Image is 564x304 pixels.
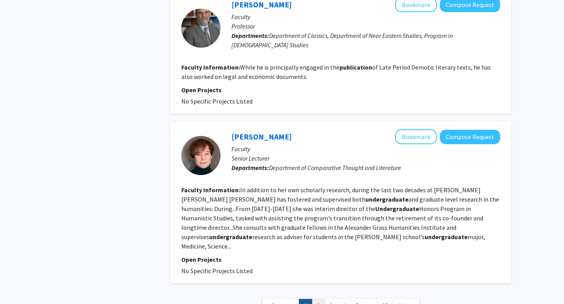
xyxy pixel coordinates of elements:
b: Departments: [231,32,269,39]
p: Professor [231,21,500,31]
b: Faculty Information: [181,186,240,194]
b: undergraduate [425,233,468,241]
b: publication [340,63,372,71]
span: Department of Classics, Department of Near Eastern Studies, Program in [DEMOGRAPHIC_DATA] Studies [231,32,453,49]
span: No Specific Projects Listed [181,267,253,275]
p: Open Projects [181,85,500,95]
button: Compose Request to Elizabeth Patton [440,130,500,144]
p: Faculty [231,12,500,21]
button: Add Elizabeth Patton to Bookmarks [395,129,437,144]
span: Department of Comparative Thought and Literature [269,164,401,172]
b: Departments: [231,164,269,172]
b: undergraduate [209,233,252,241]
b: Undergraduate [375,205,419,213]
b: Faculty Information: [181,63,240,71]
p: Senior Lecturer [231,154,500,163]
p: Faculty [231,144,500,154]
fg-read-more: While he is principally engaged in the of Late Period Demotic literary texts, he has also worked ... [181,63,491,80]
b: undergraduate [365,195,409,203]
span: No Specific Projects Listed [181,97,253,105]
a: [PERSON_NAME] [231,132,292,141]
p: Open Projects [181,255,500,264]
fg-read-more: In addition to her own scholarly research, during the last two decades at [PERSON_NAME] [PERSON_N... [181,186,499,250]
iframe: Chat [6,269,33,298]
